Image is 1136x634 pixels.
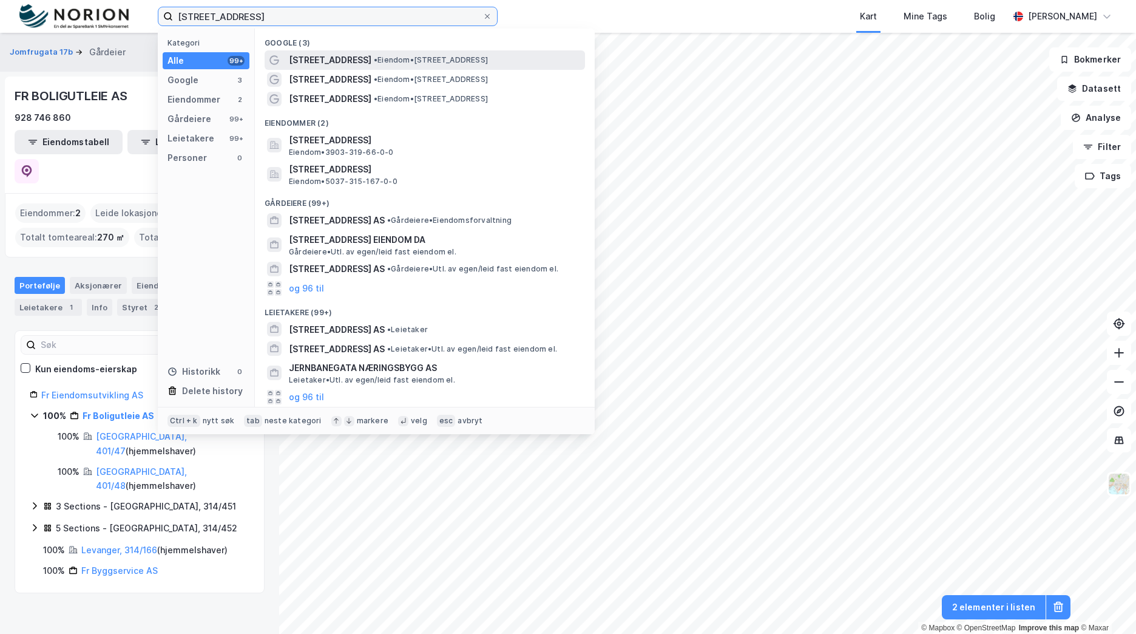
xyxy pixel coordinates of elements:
div: Eiendommer [132,277,206,294]
button: Datasett [1057,77,1131,101]
span: [STREET_ADDRESS] AS [289,322,385,337]
div: Leietakere [15,299,82,316]
div: ( hjemmelshaver ) [96,465,249,494]
div: 100% [43,543,65,557]
a: Fr Eiendomsutvikling AS [41,390,143,400]
span: Eiendom • 5037-315-167-0-0 [289,177,397,186]
span: Gårdeiere • Utl. av egen/leid fast eiendom el. [289,247,456,257]
div: Eiendommer (2) [255,109,595,131]
div: velg [411,416,427,426]
button: Tags [1075,164,1131,188]
a: [GEOGRAPHIC_DATA], 401/48 [96,466,187,491]
a: Fr Boligutleie AS [83,411,154,421]
div: Delete history [182,384,243,398]
span: Eiendom • 3903-319-66-0-0 [289,148,394,157]
div: Personer [167,151,207,165]
div: avbryt [458,416,482,426]
span: Gårdeiere • Eiendomsforvaltning [387,216,512,225]
div: Bolig [974,9,995,24]
div: 100% [58,465,79,479]
div: 2 [150,301,162,313]
div: Leietakere [167,131,214,146]
div: Eiendommer : [15,203,86,223]
a: Fr Byggservice AS [81,565,158,576]
span: Eiendom • [STREET_ADDRESS] [374,55,488,65]
button: Analyse [1061,106,1131,130]
div: Gårdeiere [167,112,211,126]
div: 3 Sections - [GEOGRAPHIC_DATA], 314/451 [56,499,236,514]
div: markere [357,416,388,426]
div: Eiendommer [167,92,220,107]
a: Levanger, 314/166 [81,545,157,555]
span: [STREET_ADDRESS] [289,133,580,148]
div: Alle [167,53,184,68]
div: Totalt tomteareal : [15,228,129,247]
span: • [374,75,377,84]
div: 100% [43,564,65,578]
button: 2 elementer i listen [942,595,1046,619]
div: ( hjemmelshaver ) [96,429,249,458]
div: Kategori [167,38,249,47]
img: norion-logo.80e7a08dc31c2e691866.png [19,4,129,29]
button: Eiendomstabell [15,130,123,154]
div: Ctrl + k [167,415,200,427]
div: esc [437,415,456,427]
span: [STREET_ADDRESS] [289,53,371,67]
div: Gårdeier [89,45,126,60]
div: Kun eiendoms-eierskap [35,362,137,377]
span: • [387,344,391,353]
button: Leietakertabell [127,130,235,154]
div: nytt søk [203,416,235,426]
div: Styret [117,299,167,316]
input: Søk på adresse, matrikkel, gårdeiere, leietakere eller personer [173,7,482,26]
div: FR BOLIGUTLEIE AS [15,86,130,106]
a: Improve this map [1019,624,1079,632]
span: [STREET_ADDRESS] EIENDOM DA [289,233,580,247]
span: [STREET_ADDRESS] AS [289,342,385,356]
div: 99+ [228,114,245,124]
div: Historikk [167,364,220,379]
div: Gårdeiere (99+) [255,189,595,211]
div: Portefølje [15,277,65,294]
span: [STREET_ADDRESS] [289,72,371,87]
div: neste kategori [265,416,322,426]
span: Leietaker [387,325,428,335]
div: Aksjonærer [70,277,127,294]
span: [STREET_ADDRESS] AS [289,262,385,276]
div: Leide lokasjoner : [90,203,177,223]
span: Gårdeiere • Utl. av egen/leid fast eiendom el. [387,264,558,274]
span: 2 [75,206,81,220]
div: 0 [235,367,245,377]
div: [PERSON_NAME] [1028,9,1097,24]
button: Bokmerker [1049,47,1131,72]
span: • [387,264,391,273]
div: 100% [43,409,66,423]
div: Google [167,73,198,87]
div: Leietakere (99+) [255,298,595,320]
button: og 96 til [289,390,324,404]
a: Mapbox [921,624,955,632]
div: 1 [65,301,77,313]
span: [STREET_ADDRESS] AS [289,213,385,228]
div: 5 Sections - [GEOGRAPHIC_DATA], 314/452 [56,521,237,536]
button: Filter [1073,135,1131,159]
div: Google (3) [255,29,595,50]
div: tab [244,415,262,427]
span: Leietaker • Utl. av egen/leid fast eiendom el. [289,375,455,385]
div: 99+ [228,134,245,143]
span: • [374,55,377,64]
div: 3 [235,75,245,85]
span: Eiendom • [STREET_ADDRESS] [374,75,488,84]
div: ( hjemmelshaver ) [81,543,228,557]
span: [STREET_ADDRESS] [289,92,371,106]
span: JERNBANEGATA NÆRINGSBYGG AS [289,361,580,375]
input: Søk [36,336,169,354]
span: Eiendom • [STREET_ADDRESS] [374,94,488,104]
div: Kart [860,9,877,24]
div: Info [87,299,112,316]
iframe: Chat Widget [1075,576,1136,634]
span: 270 ㎡ [97,230,124,245]
button: og 96 til [289,281,324,296]
span: • [387,216,391,225]
div: 0 [235,153,245,163]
